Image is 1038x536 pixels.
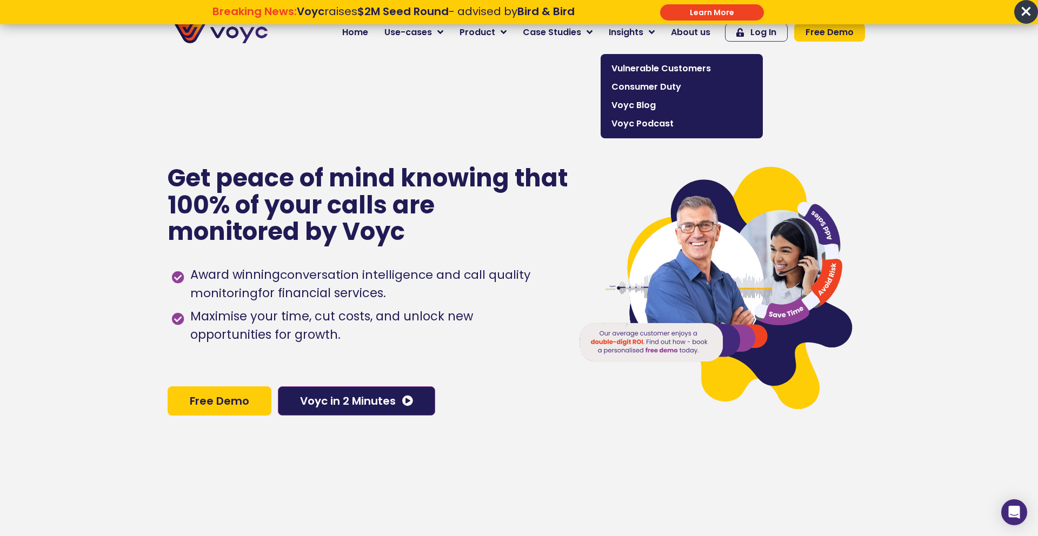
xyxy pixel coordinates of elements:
[606,115,757,133] a: Voyc Podcast
[384,26,432,39] span: Use-cases
[297,4,575,19] span: raises - advised by
[611,62,752,75] span: Vulnerable Customers
[342,26,368,39] span: Home
[168,386,271,416] a: Free Demo
[606,96,757,115] a: Voyc Blog
[663,22,718,43] a: About us
[609,26,643,39] span: Insights
[794,23,865,42] a: Free Demo
[517,4,575,19] strong: Bird & Bird
[190,396,249,406] span: Free Demo
[334,22,376,43] a: Home
[451,22,515,43] a: Product
[190,266,530,301] h1: conversation intelligence and call quality monitoring
[188,307,557,344] span: Maximise your time, cut costs, and unlock new opportunities for growth.
[611,99,752,112] span: Voyc Blog
[173,22,268,43] img: voyc-full-logo
[515,22,601,43] a: Case Studies
[1001,499,1027,525] div: Open Intercom Messenger
[660,4,764,21] div: Submit
[297,4,324,19] strong: Voyc
[188,266,557,303] span: Award winning for financial services.
[278,386,435,416] a: Voyc in 2 Minutes
[460,26,495,39] span: Product
[606,59,757,78] a: Vulnerable Customers
[606,78,757,96] a: Consumer Duty
[168,165,569,245] p: Get peace of mind knowing that 100% of your calls are monitored by Voyc
[376,22,451,43] a: Use-cases
[611,117,752,130] span: Voyc Podcast
[300,396,396,406] span: Voyc in 2 Minutes
[750,28,776,37] span: Log In
[601,22,663,43] a: Insights
[158,5,630,31] div: Breaking News: Voyc raises $2M Seed Round - advised by Bird & Bird
[357,4,449,19] strong: $2M Seed Round
[671,26,710,39] span: About us
[611,81,752,93] span: Consumer Duty
[523,26,581,39] span: Case Studies
[806,28,854,37] span: Free Demo
[725,23,788,42] a: Log In
[212,4,297,19] strong: Breaking News:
